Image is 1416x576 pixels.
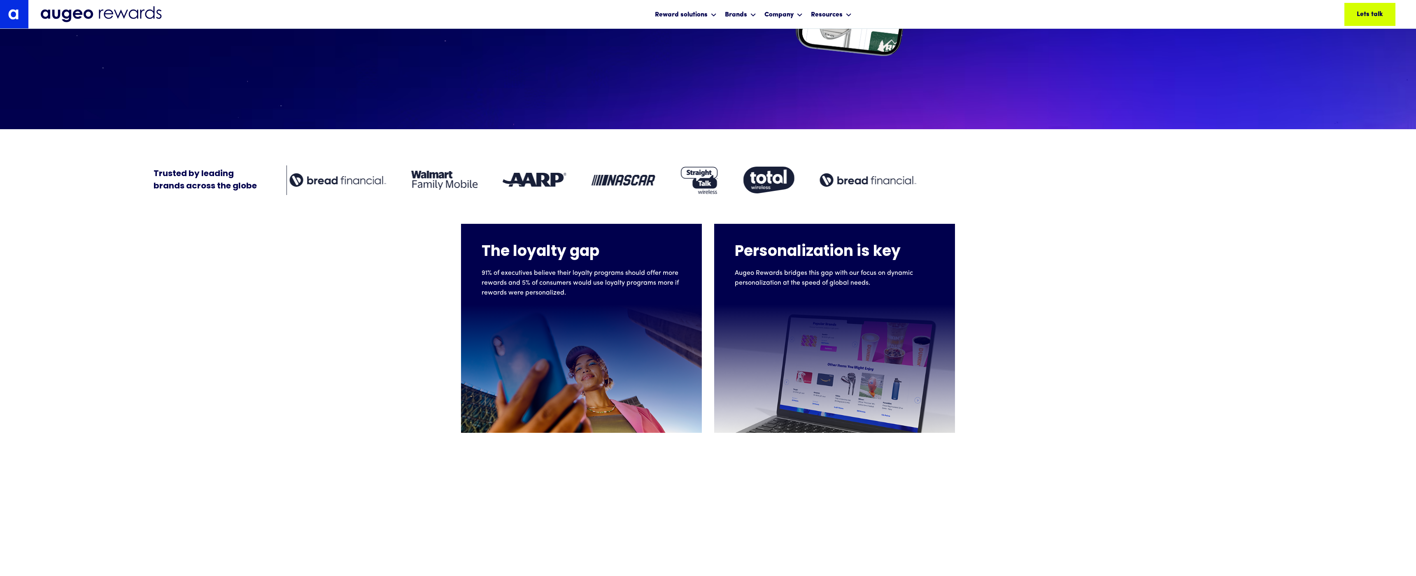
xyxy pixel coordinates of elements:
div: Reward solutions [655,10,708,20]
img: Client logo: Walmart Family Mobile [412,171,478,190]
p: Augeo Rewards bridges this gap with our focus on dynamic personalization at the speed of global n... [735,268,934,288]
div: Company [764,10,794,20]
div: Company [762,3,805,25]
h4: The loyalty gap [482,244,681,261]
div: Reward solutions [653,3,719,25]
div: Brands [725,10,747,20]
div: Brands [723,3,758,25]
div: Trusted by leading brands across the globe [154,168,257,193]
p: 91% of executives believe their loyalty programs should offer more rewards and 5% of consumers wo... [482,268,681,298]
a: Lets talk [1344,3,1395,26]
div: Resources [809,3,854,25]
span: creating personalized moments that [464,499,952,525]
span: strengthen emotional connections to your [464,525,952,551]
div: Resources [811,10,843,20]
span: We believe rewards fulfillment is about [464,474,952,500]
h4: Personalization is key [735,244,934,261]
